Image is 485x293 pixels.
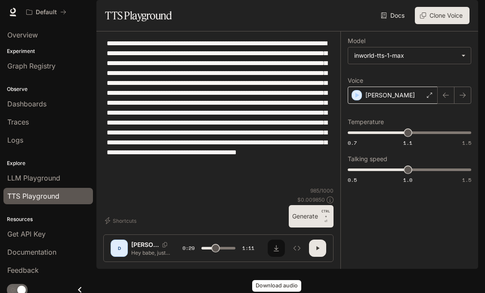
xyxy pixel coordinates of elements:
[252,280,301,292] div: Download audio
[242,244,254,252] span: 1:11
[112,241,126,255] div: D
[105,7,172,24] h1: TTS Playground
[159,242,171,247] button: Copy Voice ID
[289,205,334,228] button: GenerateCTRL +⏎
[131,240,159,249] p: [PERSON_NAME]
[268,240,285,257] button: Download audio
[348,38,365,44] p: Model
[348,78,363,84] p: Voice
[321,209,330,224] p: ⏎
[103,214,140,228] button: Shortcuts
[403,176,412,184] span: 1.0
[348,119,384,125] p: Temperature
[354,51,457,60] div: inworld-tts-1-max
[288,240,306,257] button: Inspect
[348,139,357,146] span: 0.7
[365,91,415,100] p: [PERSON_NAME]
[462,139,471,146] span: 1.5
[321,209,330,219] p: CTRL +
[36,9,57,16] p: Default
[182,244,195,252] span: 0:29
[403,139,412,146] span: 1.1
[131,249,173,256] p: Hey babe, just got home. just want to vent about what went down at the office [DATE], it's about ...
[348,47,471,64] div: inworld-tts-1-max
[462,176,471,184] span: 1.5
[348,176,357,184] span: 0.5
[379,7,408,24] a: Docs
[415,7,470,24] button: Clone Voice
[22,3,70,21] button: All workspaces
[348,156,387,162] p: Talking speed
